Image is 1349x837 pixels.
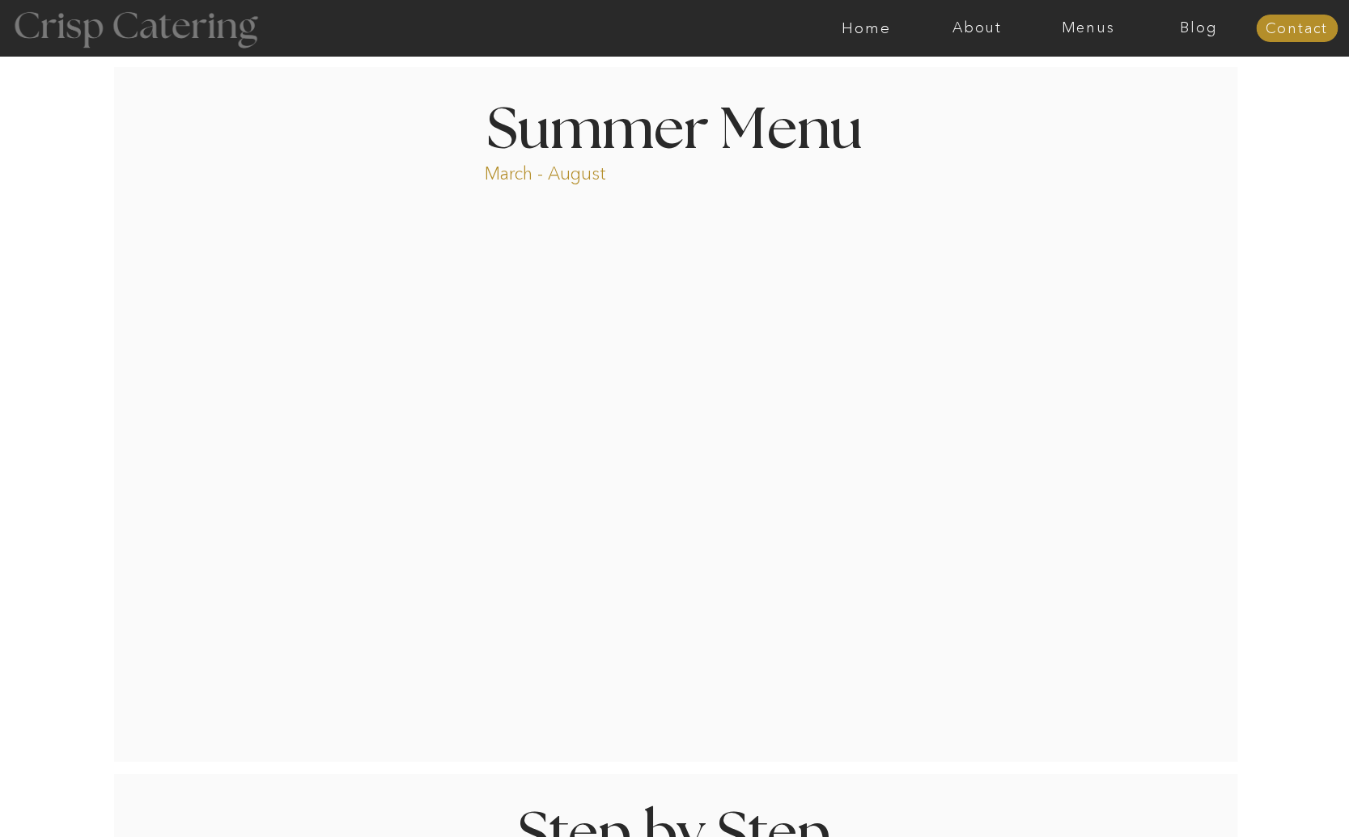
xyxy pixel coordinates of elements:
[922,20,1033,36] a: About
[450,103,900,150] h1: Summer Menu
[811,20,922,36] a: Home
[1256,21,1338,37] a: Contact
[1033,20,1143,36] a: Menus
[1143,20,1254,36] a: Blog
[485,162,707,180] p: March - August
